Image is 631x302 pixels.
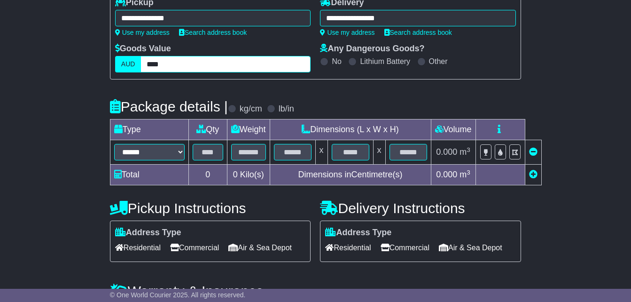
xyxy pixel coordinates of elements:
td: Qty [188,119,227,140]
td: x [373,140,385,165]
a: Use my address [115,29,170,36]
span: m [460,147,470,157]
label: Address Type [325,228,391,238]
span: Air & Sea Depot [228,240,292,255]
a: Search address book [384,29,452,36]
td: Total [110,165,188,185]
h4: Warranty & Insurance [110,283,521,299]
span: Commercial [381,240,429,255]
td: Type [110,119,188,140]
sup: 3 [467,169,470,176]
label: AUD [115,56,141,72]
td: Kilo(s) [227,165,270,185]
label: Other [429,57,448,66]
span: 0.000 [436,170,457,179]
span: 0 [233,170,238,179]
span: Residential [325,240,371,255]
label: Any Dangerous Goods? [320,44,424,54]
span: Residential [115,240,161,255]
a: Remove this item [529,147,538,157]
a: Search address book [179,29,247,36]
label: kg/cm [240,104,262,114]
td: Volume [431,119,475,140]
td: Dimensions in Centimetre(s) [270,165,431,185]
span: © One World Courier 2025. All rights reserved. [110,291,246,299]
td: Weight [227,119,270,140]
h4: Delivery Instructions [320,200,521,216]
h4: Pickup Instructions [110,200,311,216]
span: Air & Sea Depot [439,240,502,255]
a: Use my address [320,29,374,36]
span: Commercial [170,240,219,255]
td: 0 [188,165,227,185]
td: Dimensions (L x W x H) [270,119,431,140]
label: Goods Value [115,44,171,54]
sup: 3 [467,146,470,153]
label: No [332,57,341,66]
td: x [315,140,327,165]
label: Lithium Battery [360,57,410,66]
h4: Package details | [110,99,228,114]
a: Add new item [529,170,538,179]
span: m [460,170,470,179]
label: lb/in [279,104,294,114]
label: Address Type [115,228,181,238]
span: 0.000 [436,147,457,157]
